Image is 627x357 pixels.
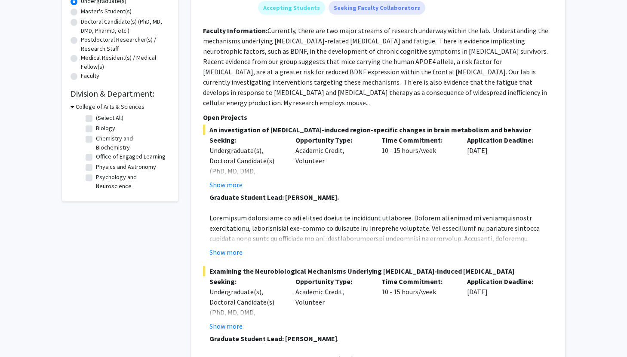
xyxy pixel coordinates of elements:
div: [DATE] [461,276,547,331]
iframe: Chat [6,318,37,351]
p: Seeking: [209,276,283,287]
fg-read-more: Currently, there are two major streams of research underway within the lab. Understanding the mec... [203,26,548,107]
label: Postdoctoral Researcher(s) / Research Staff [81,35,169,53]
p: Time Commitment: [381,276,455,287]
mat-chip: Seeking Faculty Collaborators [329,1,425,15]
label: Biology [96,124,115,133]
label: Psychology and Neuroscience [96,173,167,191]
label: (Select All) [96,113,123,122]
button: Show more [209,321,243,331]
label: Chemistry and Biochemistry [96,134,167,152]
p: Opportunity Type: [295,135,369,145]
strong: Graduate Student Lead: [PERSON_NAME] [209,334,337,343]
label: Faculty [81,71,99,80]
p: Seeking: [209,135,283,145]
p: . [209,333,553,344]
label: Medical Resident(s) / Medical Fellow(s) [81,53,169,71]
h2: Division & Department: [71,88,169,99]
div: Academic Credit, Volunteer [289,135,375,190]
div: Undergraduate(s), Doctoral Candidate(s) (PhD, MD, DMD, PharmD, etc.), Faculty [209,287,283,328]
label: Office of Engaged Learning [96,152,166,161]
label: Physics and Astronomy [96,162,156,171]
div: [DATE] [461,135,547,190]
p: Application Deadline: [467,276,540,287]
button: Show more [209,180,243,190]
mat-chip: Accepting Students [258,1,325,15]
button: Show more [209,247,243,257]
div: 10 - 15 hours/week [375,276,461,331]
span: An investigation of [MEDICAL_DATA]-induced region-specific changes in brain metabolism and behavior [203,125,553,135]
p: Time Commitment: [381,135,455,145]
div: 10 - 15 hours/week [375,135,461,190]
p: Application Deadline: [467,135,540,145]
strong: Graduate Student Lead: [PERSON_NAME]. [209,193,339,201]
p: Open Projects [203,112,553,122]
label: Doctoral Candidate(s) (PhD, MD, DMD, PharmD, etc.) [81,17,169,35]
h3: College of Arts & Sciences [76,102,144,111]
b: Faculty Information: [203,26,267,35]
div: Academic Credit, Volunteer [289,276,375,331]
span: Examining the Neurobiological Mechanisms Underlying [MEDICAL_DATA]-Induced [MEDICAL_DATA] [203,266,553,276]
div: Undergraduate(s), Doctoral Candidate(s) (PhD, MD, DMD, PharmD, etc.), Faculty [209,145,283,186]
label: Master's Student(s) [81,7,132,16]
p: Opportunity Type: [295,276,369,287]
